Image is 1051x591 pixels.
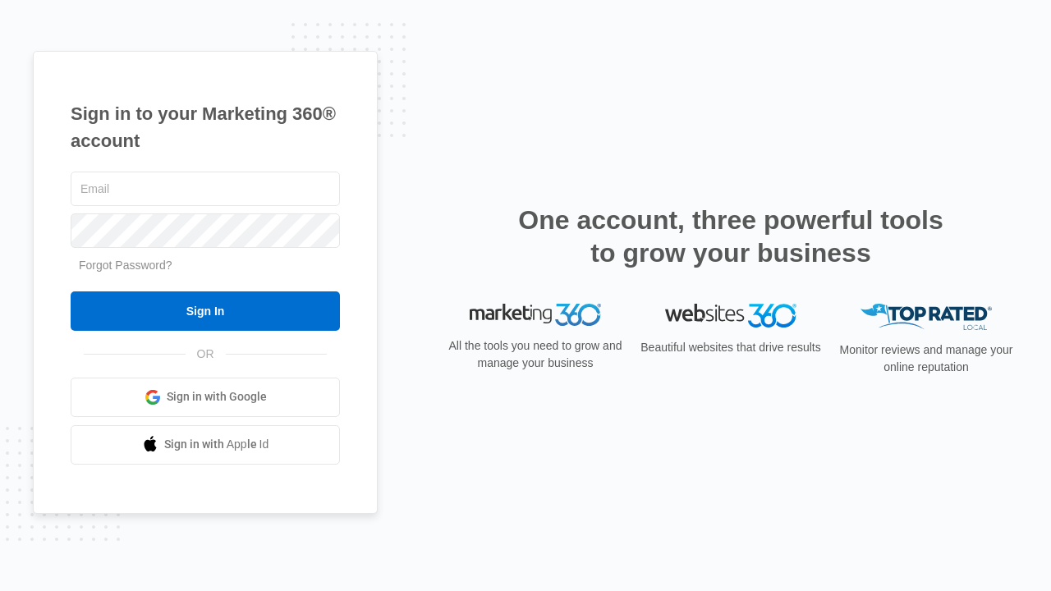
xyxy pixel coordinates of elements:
[834,341,1018,376] p: Monitor reviews and manage your online reputation
[71,100,340,154] h1: Sign in to your Marketing 360® account
[443,337,627,372] p: All the tools you need to grow and manage your business
[513,204,948,269] h2: One account, three powerful tools to grow your business
[665,304,796,328] img: Websites 360
[861,304,992,331] img: Top Rated Local
[71,291,340,331] input: Sign In
[167,388,267,405] span: Sign in with Google
[470,304,601,327] img: Marketing 360
[639,339,823,356] p: Beautiful websites that drive results
[186,346,226,363] span: OR
[71,172,340,206] input: Email
[79,259,172,272] a: Forgot Password?
[164,436,269,453] span: Sign in with Apple Id
[71,378,340,417] a: Sign in with Google
[71,425,340,465] a: Sign in with Apple Id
